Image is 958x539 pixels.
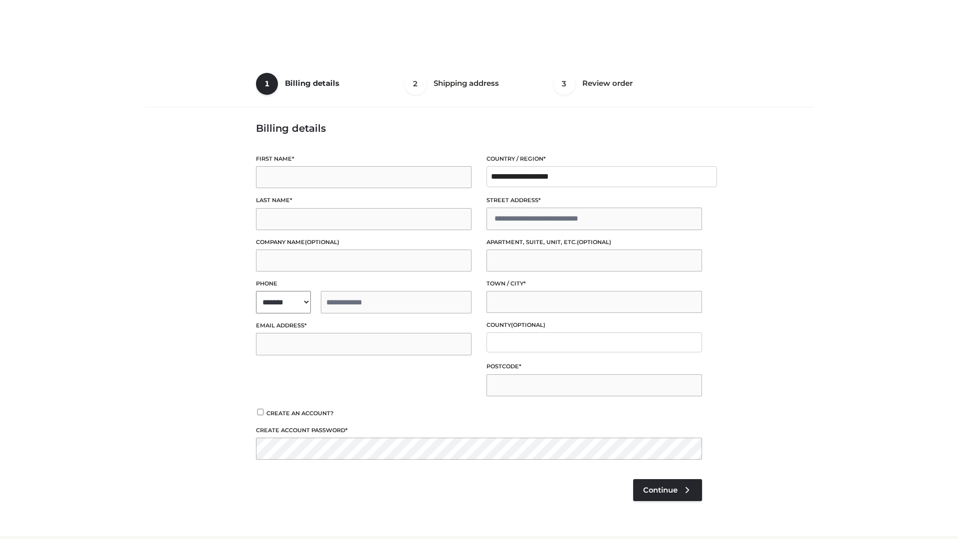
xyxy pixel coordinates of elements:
span: (optional) [511,321,545,328]
span: Billing details [285,78,339,88]
span: (optional) [305,239,339,246]
label: Postcode [486,362,702,371]
span: 2 [405,73,427,95]
label: Create account password [256,426,702,435]
label: Country / Region [486,154,702,164]
label: County [486,320,702,330]
label: Phone [256,279,472,288]
span: Create an account? [266,410,334,417]
span: Shipping address [434,78,499,88]
span: Continue [643,486,678,495]
label: Town / City [486,279,702,288]
span: 1 [256,73,278,95]
input: Create an account? [256,409,265,415]
label: Email address [256,321,472,330]
label: Apartment, suite, unit, etc. [486,238,702,247]
label: Street address [486,196,702,205]
span: Review order [582,78,633,88]
a: Continue [633,479,702,501]
h3: Billing details [256,122,702,134]
label: Company name [256,238,472,247]
span: 3 [553,73,575,95]
label: Last name [256,196,472,205]
label: First name [256,154,472,164]
span: (optional) [577,239,611,246]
